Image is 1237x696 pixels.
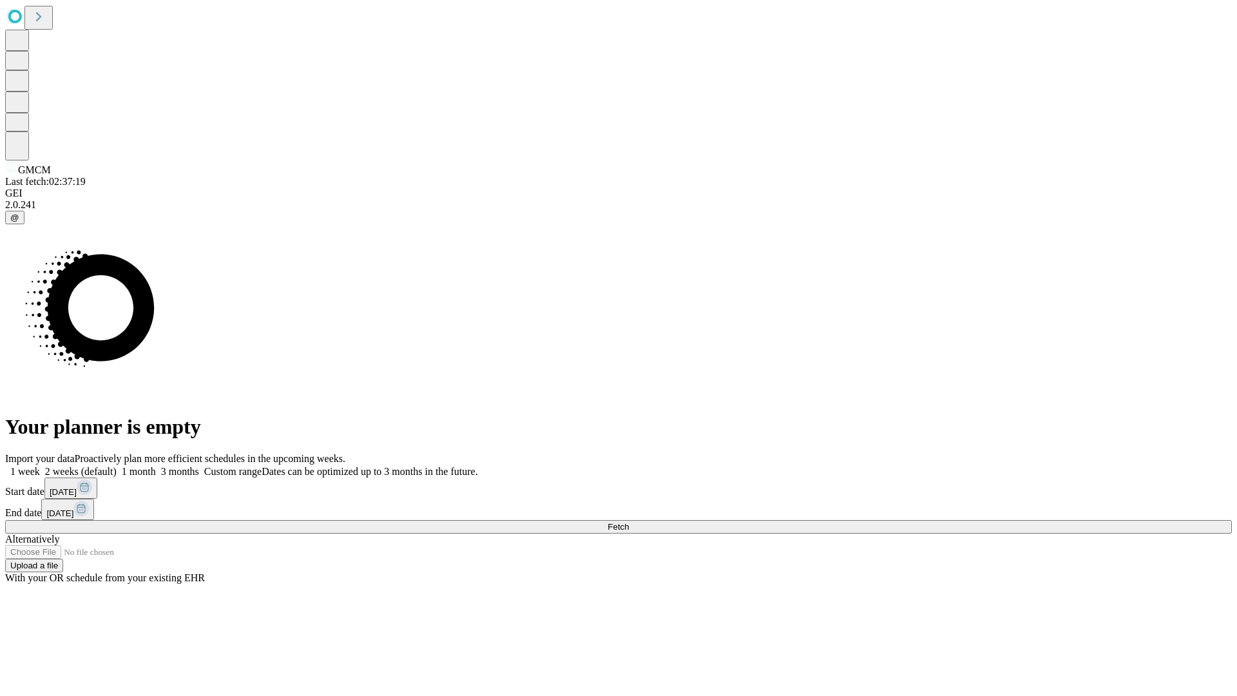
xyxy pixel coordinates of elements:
[122,466,156,477] span: 1 month
[10,213,19,222] span: @
[41,499,94,520] button: [DATE]
[5,572,205,583] span: With your OR schedule from your existing EHR
[10,466,40,477] span: 1 week
[5,176,86,187] span: Last fetch: 02:37:19
[5,478,1232,499] div: Start date
[44,478,97,499] button: [DATE]
[262,466,477,477] span: Dates can be optimized up to 3 months in the future.
[5,188,1232,199] div: GEI
[45,466,117,477] span: 2 weeks (default)
[5,199,1232,211] div: 2.0.241
[608,522,629,532] span: Fetch
[46,508,73,518] span: [DATE]
[75,453,345,464] span: Proactively plan more efficient schedules in the upcoming weeks.
[161,466,199,477] span: 3 months
[50,487,77,497] span: [DATE]
[5,534,59,545] span: Alternatively
[5,520,1232,534] button: Fetch
[204,466,262,477] span: Custom range
[5,415,1232,439] h1: Your planner is empty
[5,499,1232,520] div: End date
[18,164,51,175] span: GMCM
[5,211,24,224] button: @
[5,453,75,464] span: Import your data
[5,559,63,572] button: Upload a file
